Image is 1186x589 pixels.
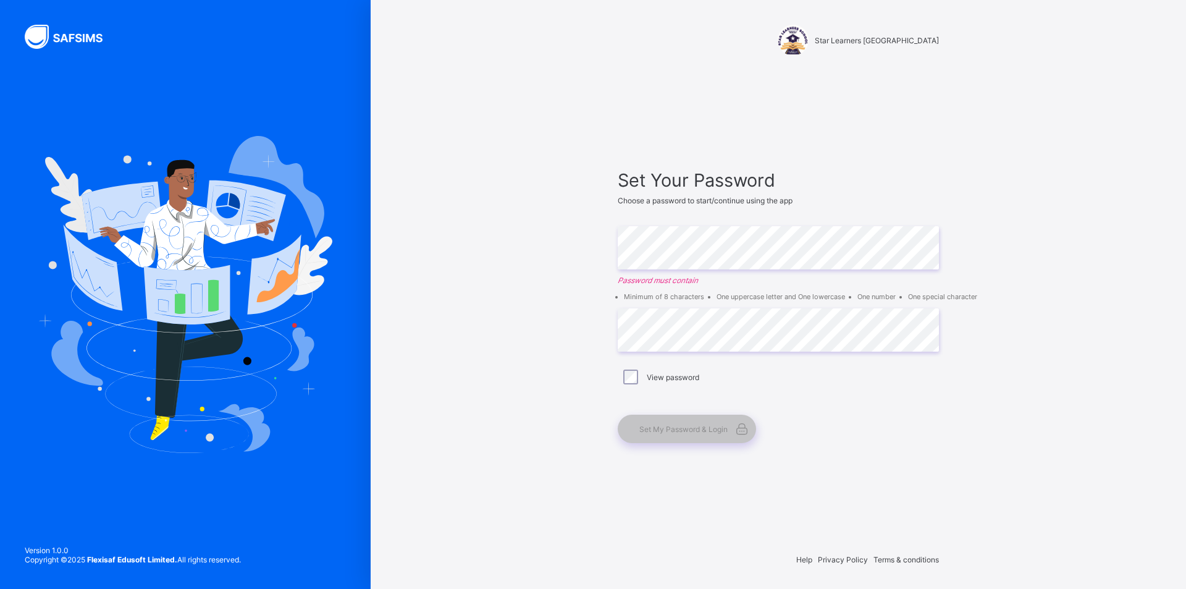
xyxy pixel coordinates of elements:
[778,25,809,56] img: Star Learners Nursery & Primary School
[647,373,699,382] label: View password
[618,276,939,285] em: Password must contain
[857,292,896,301] li: One number
[908,292,977,301] li: One special character
[25,546,241,555] span: Version 1.0.0
[818,555,868,564] span: Privacy Policy
[87,555,177,564] strong: Flexisaf Edusoft Limited.
[38,136,332,452] img: Hero Image
[618,169,939,191] span: Set Your Password
[639,425,728,434] span: Set My Password & Login
[717,292,845,301] li: One uppercase letter and One lowercase
[873,555,939,564] span: Terms & conditions
[624,292,704,301] li: Minimum of 8 characters
[796,555,812,564] span: Help
[815,36,939,45] span: Star Learners [GEOGRAPHIC_DATA]
[618,196,793,205] span: Choose a password to start/continue using the app
[25,555,241,564] span: Copyright © 2025 All rights reserved.
[25,25,117,49] img: SAFSIMS Logo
